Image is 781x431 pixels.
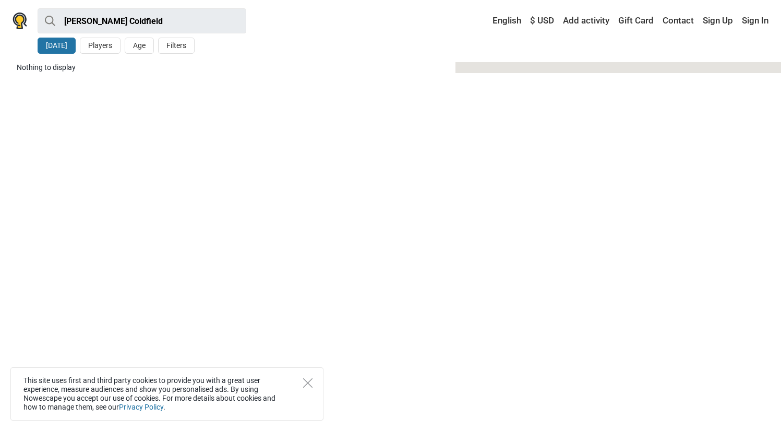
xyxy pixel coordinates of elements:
input: try “London” [38,8,246,33]
div: This site uses first and third party cookies to provide you with a great user experience, measure... [10,367,323,421]
div: Nothing to display [17,62,447,73]
a: Privacy Policy [119,403,163,411]
button: Close [303,378,313,388]
img: English [485,17,492,25]
button: Age [125,38,154,54]
a: Sign In [739,11,768,30]
a: Sign Up [700,11,736,30]
a: English [483,11,524,30]
a: $ USD [527,11,557,30]
a: Contact [660,11,696,30]
img: Nowescape logo [13,13,27,29]
button: Filters [158,38,195,54]
a: Add activity [560,11,612,30]
a: Gift Card [616,11,656,30]
button: Players [80,38,121,54]
button: [DATE] [38,38,76,54]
